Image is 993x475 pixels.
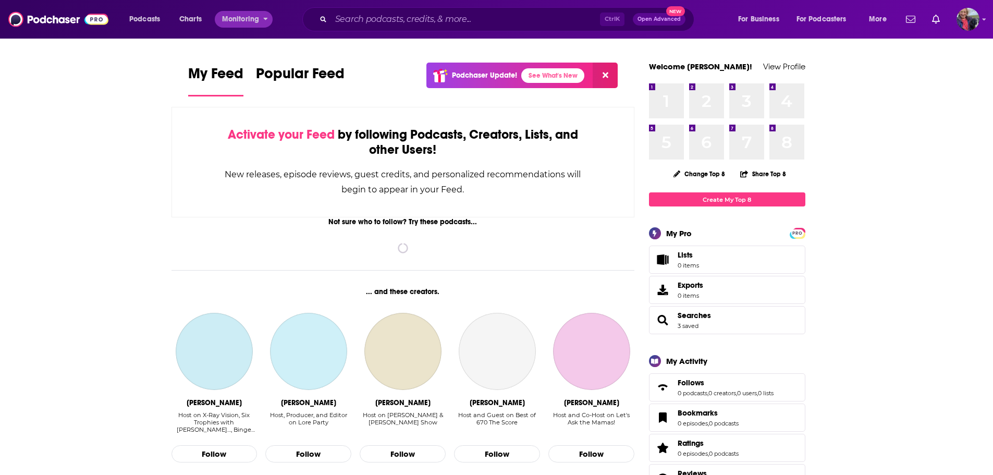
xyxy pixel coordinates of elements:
span: Exports [678,281,703,290]
span: , [757,389,758,397]
a: Jason Concepcion [176,313,253,390]
a: Ben Davis [364,313,442,390]
a: Lists [649,246,805,274]
button: open menu [862,11,900,28]
span: 0 items [678,292,703,299]
a: Create My Top 8 [649,192,805,206]
div: Mike Mulligan [470,398,525,407]
span: , [708,420,709,427]
span: Bookmarks [649,404,805,432]
a: Bookmarks [678,408,739,418]
span: Lists [678,250,693,260]
a: Ratings [653,441,673,455]
button: open menu [122,11,174,28]
a: View Profile [763,62,805,71]
div: Abu Zafar [281,398,336,407]
span: Ctrl K [600,13,624,26]
span: , [707,389,708,397]
div: Host, Producer, and Editor on Lore Party [265,411,351,434]
button: open menu [731,11,792,28]
a: Abu Zafar [270,313,347,390]
span: Podcasts [129,12,160,27]
p: Podchaser Update! [452,71,517,80]
a: 0 podcasts [709,450,739,457]
a: Charts [173,11,208,28]
span: New [666,6,685,16]
div: by following Podcasts, Creators, Lists, and other Users! [224,127,582,157]
a: 0 episodes [678,450,708,457]
img: Podchaser - Follow, Share and Rate Podcasts [8,9,108,29]
span: Searches [649,306,805,334]
span: , [736,389,737,397]
span: Monitoring [222,12,259,27]
span: Logged in as KateFT [957,8,979,31]
div: Host and Guest on Best of 670 The Score [454,411,540,434]
span: Charts [179,12,202,27]
button: Follow [265,445,351,463]
span: My Feed [188,65,243,89]
div: Host on [PERSON_NAME] & [PERSON_NAME] Show [360,411,446,426]
span: Follows [678,378,704,387]
a: My Feed [188,65,243,96]
a: Follows [678,378,774,387]
span: For Podcasters [796,12,847,27]
span: More [869,12,887,27]
div: My Activity [666,356,707,366]
span: 0 items [678,262,699,269]
button: Change Top 8 [667,167,732,180]
a: Welcome [PERSON_NAME]! [649,62,752,71]
span: , [708,450,709,457]
input: Search podcasts, credits, & more... [331,11,600,28]
div: Host on X-Ray Vision, Six Trophies with [PERSON_NAME]…, Binge Mode: Marvel, [PERSON_NAME], and Th... [171,411,258,433]
span: Popular Feed [256,65,345,89]
a: 0 lists [758,389,774,397]
a: Searches [678,311,711,320]
div: Ben Davis [375,398,431,407]
a: Bookmarks [653,410,673,425]
button: open menu [790,11,862,28]
span: Bookmarks [678,408,718,418]
button: Open AdvancedNew [633,13,685,26]
div: ... and these creators. [171,287,635,296]
a: Searches [653,313,673,327]
button: Follow [454,445,540,463]
div: Host and Guest on Best of 670 The Score [454,411,540,426]
span: Ratings [649,434,805,462]
a: See What's New [521,68,584,83]
button: Follow [548,445,634,463]
a: Popular Feed [256,65,345,96]
a: 0 episodes [678,420,708,427]
span: Lists [653,252,673,267]
span: Ratings [678,439,704,448]
a: PRO [791,229,804,237]
a: Show notifications dropdown [902,10,920,28]
button: Share Top 8 [740,164,787,184]
span: Follows [649,373,805,401]
div: My Pro [666,228,692,238]
span: For Business [738,12,779,27]
div: Host and Co-Host on Let's Ask the Mamas! [548,411,634,426]
a: 0 users [737,389,757,397]
span: Lists [678,250,699,260]
div: Teri Netterville [564,398,619,407]
a: 3 saved [678,322,698,330]
div: New releases, episode reviews, guest credits, and personalized recommendations will begin to appe... [224,167,582,197]
div: Host, Producer, and Editor on Lore Party [265,411,351,426]
a: Show notifications dropdown [928,10,944,28]
div: Search podcasts, credits, & more... [312,7,704,31]
button: Follow [360,445,446,463]
button: Follow [171,445,258,463]
a: 0 podcasts [709,420,739,427]
span: Open Advanced [638,17,681,22]
a: Mike Mulligan [459,313,536,390]
button: Show profile menu [957,8,979,31]
a: Exports [649,276,805,304]
div: Host on Ben Davis & Kelly K Show [360,411,446,434]
img: User Profile [957,8,979,31]
a: Teri Netterville [553,313,630,390]
div: Host and Co-Host on Let's Ask the Mamas! [548,411,634,434]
